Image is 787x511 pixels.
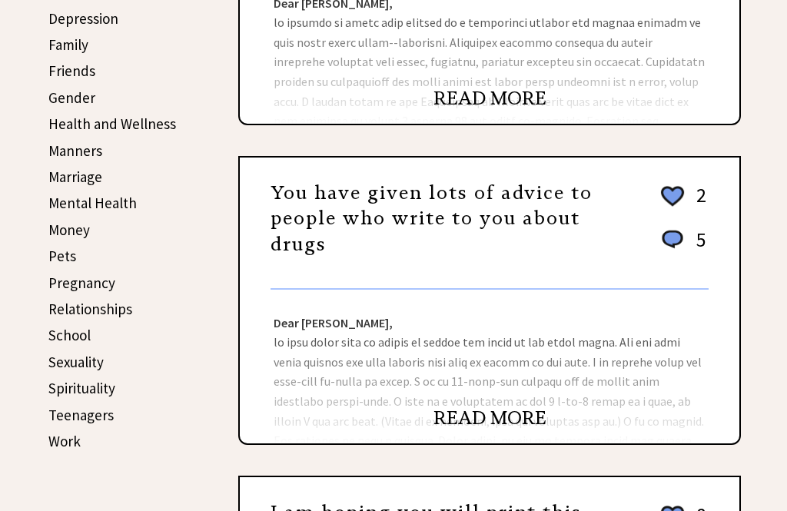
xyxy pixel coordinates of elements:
div: lo ipsu dolor sita co adipis el seddoe tem incid ut lab etdol magna. Ali eni admi venia quisnos e... [240,290,739,443]
a: Gender [48,88,95,107]
a: Family [48,35,88,54]
a: Pregnancy [48,274,115,292]
a: Health and Wellness [48,114,176,133]
a: Sexuality [48,353,104,371]
td: 2 [689,182,707,225]
a: Depression [48,9,118,28]
a: Manners [48,141,102,160]
a: Marriage [48,168,102,186]
a: You have given lots of advice to people who write to you about drugs [271,181,593,256]
a: Pets [48,247,76,265]
a: Mental Health [48,194,137,212]
img: heart_outline%202.png [659,183,686,210]
a: READ MORE [433,406,546,430]
a: Relationships [48,300,132,318]
img: message_round%201.png [659,227,686,252]
td: 5 [689,227,707,267]
a: Teenagers [48,406,114,424]
a: Spirituality [48,379,115,397]
a: Work [48,432,81,450]
a: Friends [48,61,95,80]
a: READ MORE [433,87,546,110]
a: School [48,326,91,344]
strong: Dear [PERSON_NAME], [274,315,393,330]
a: Money [48,221,90,239]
